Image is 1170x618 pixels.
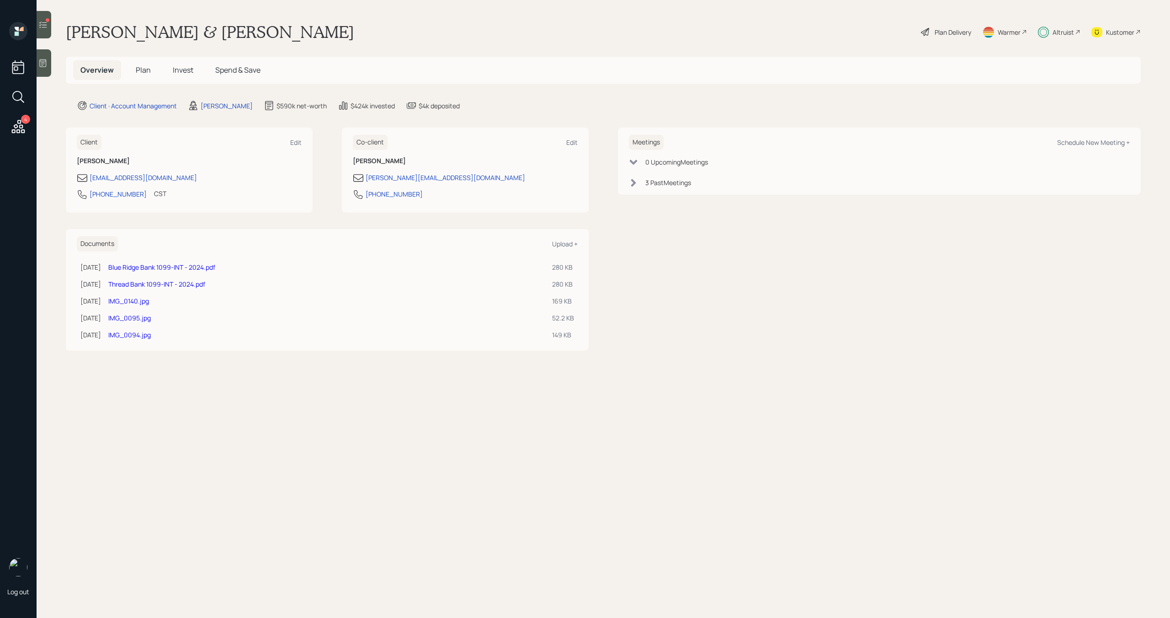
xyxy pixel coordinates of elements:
div: 169 KB [552,296,574,306]
div: Kustomer [1106,27,1134,37]
div: Warmer [998,27,1021,37]
div: [PHONE_NUMBER] [366,189,423,199]
div: Log out [7,587,29,596]
img: michael-russo-headshot.png [9,558,27,576]
h6: [PERSON_NAME] [353,157,578,165]
span: Invest [173,65,193,75]
div: Client · Account Management [90,101,177,111]
div: $424k invested [351,101,395,111]
div: Edit [566,138,578,147]
div: [PERSON_NAME] [201,101,253,111]
div: 3 Past Meeting s [645,178,691,187]
h6: Client [77,135,101,150]
a: Blue Ridge Bank 1099-INT - 2024.pdf [108,263,215,272]
div: 52.2 KB [552,313,574,323]
div: [DATE] [80,262,101,272]
div: Plan Delivery [935,27,971,37]
div: Edit [290,138,302,147]
div: [DATE] [80,279,101,289]
a: Thread Bank 1099-INT - 2024.pdf [108,280,205,288]
h6: Meetings [629,135,664,150]
div: 4 [21,115,30,124]
a: IMG_0095.jpg [108,314,151,322]
div: [DATE] [80,313,101,323]
div: 280 KB [552,262,574,272]
div: 280 KB [552,279,574,289]
span: Spend & Save [215,65,261,75]
div: 149 KB [552,330,574,340]
h6: [PERSON_NAME] [77,157,302,165]
div: $4k deposited [419,101,460,111]
div: [DATE] [80,296,101,306]
div: 0 Upcoming Meeting s [645,157,708,167]
h6: Documents [77,236,118,251]
div: Upload + [552,240,578,248]
span: Plan [136,65,151,75]
a: IMG_0140.jpg [108,297,149,305]
h1: [PERSON_NAME] & [PERSON_NAME] [66,22,354,42]
a: IMG_0094.jpg [108,330,151,339]
div: Schedule New Meeting + [1057,138,1130,147]
div: [EMAIL_ADDRESS][DOMAIN_NAME] [90,173,197,182]
h6: Co-client [353,135,388,150]
div: [PERSON_NAME][EMAIL_ADDRESS][DOMAIN_NAME] [366,173,525,182]
div: [PHONE_NUMBER] [90,189,147,199]
div: CST [154,189,166,198]
div: [DATE] [80,330,101,340]
span: Overview [80,65,114,75]
div: Altruist [1053,27,1074,37]
div: $590k net-worth [277,101,327,111]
